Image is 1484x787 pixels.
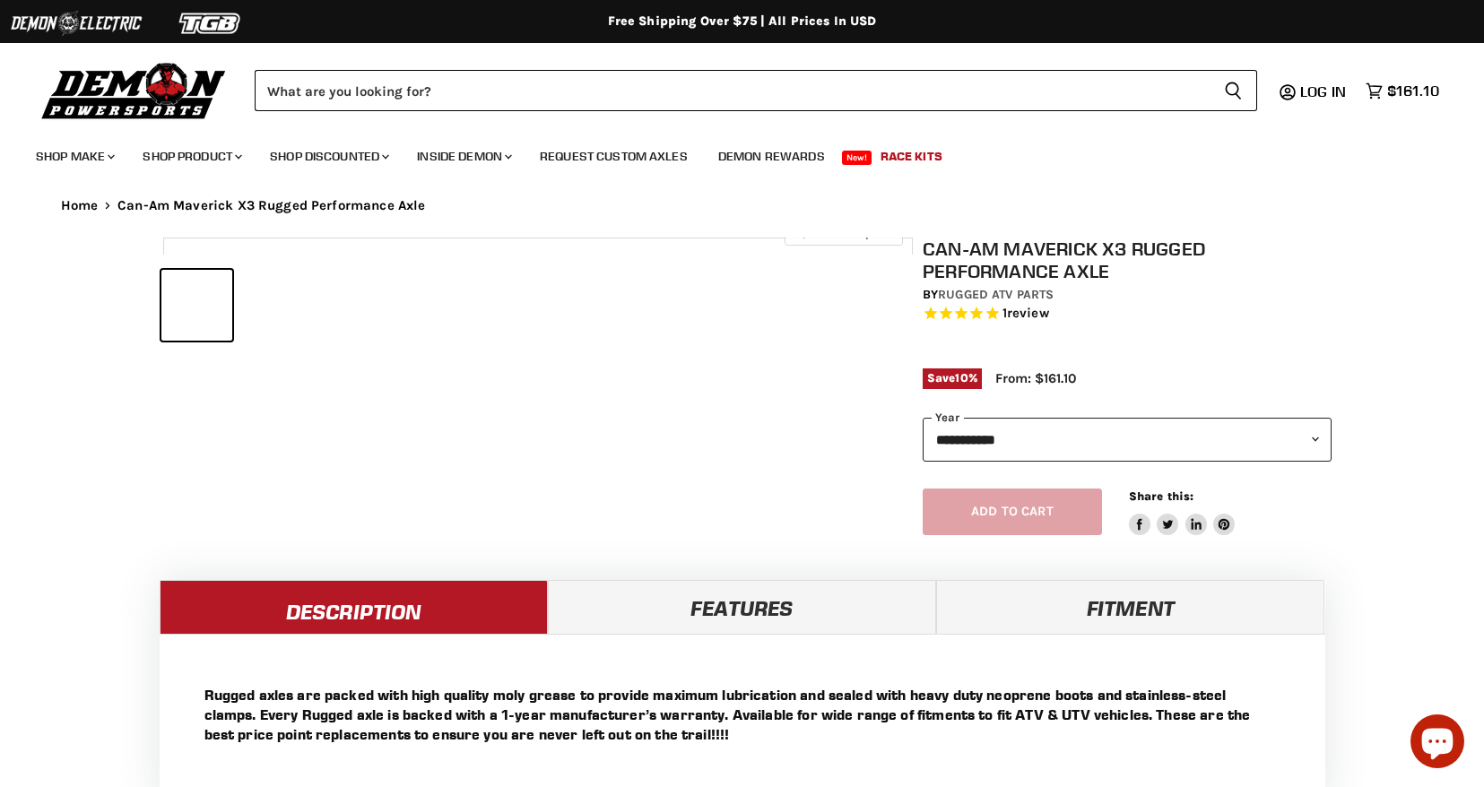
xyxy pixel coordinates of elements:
[22,138,126,175] a: Shop Make
[1300,82,1346,100] span: Log in
[314,270,385,341] button: Can-Am Maverick X3 Rugged Performance Axle thumbnail
[923,305,1332,324] span: Rated 5.0 out of 5 stars 1 reviews
[160,580,548,634] a: Description
[923,238,1332,282] h1: Can-Am Maverick X3 Rugged Performance Axle
[842,151,872,165] span: New!
[1387,82,1439,99] span: $161.10
[867,138,956,175] a: Race Kits
[117,198,425,213] span: Can-Am Maverick X3 Rugged Performance Axle
[255,70,1257,111] form: Product
[995,370,1076,386] span: From: $161.10
[143,6,278,40] img: TGB Logo 2
[938,287,1054,302] a: Rugged ATV Parts
[936,580,1324,634] a: Fitment
[25,13,1460,30] div: Free Shipping Over $75 | All Prices In USD
[390,270,461,341] button: Can-Am Maverick X3 Rugged Performance Axle thumbnail
[36,58,232,122] img: Demon Powersports
[22,131,1435,175] ul: Main menu
[204,685,1280,744] p: Rugged axles are packed with high quality moly grease to provide maximum lubrication and sealed w...
[466,270,537,341] button: Can-Am Maverick X3 Rugged Performance Axle thumbnail
[256,138,400,175] a: Shop Discounted
[1405,714,1470,773] inbox-online-store-chat: Shopify online store chat
[1357,78,1448,104] a: $161.10
[129,138,253,175] a: Shop Product
[61,198,99,213] a: Home
[923,368,982,388] span: Save %
[404,138,523,175] a: Inside Demon
[255,70,1210,111] input: Search
[1210,70,1257,111] button: Search
[161,270,232,341] button: Can-Am Maverick X3 Rugged Performance Axle thumbnail
[1129,489,1193,503] span: Share this:
[542,270,613,341] button: Can-Am Maverick X3 Rugged Performance Axle thumbnail
[526,138,701,175] a: Request Custom Axles
[548,580,936,634] a: Features
[1292,83,1357,99] a: Log in
[923,418,1332,462] select: year
[238,270,308,341] button: Can-Am Maverick X3 Rugged Performance Axle thumbnail
[9,6,143,40] img: Demon Electric Logo 2
[955,371,968,385] span: 10
[1007,306,1049,322] span: review
[1002,306,1049,322] span: 1 reviews
[705,138,838,175] a: Demon Rewards
[923,285,1332,305] div: by
[794,226,893,239] span: Click to expand
[1129,489,1236,536] aside: Share this:
[25,198,1460,213] nav: Breadcrumbs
